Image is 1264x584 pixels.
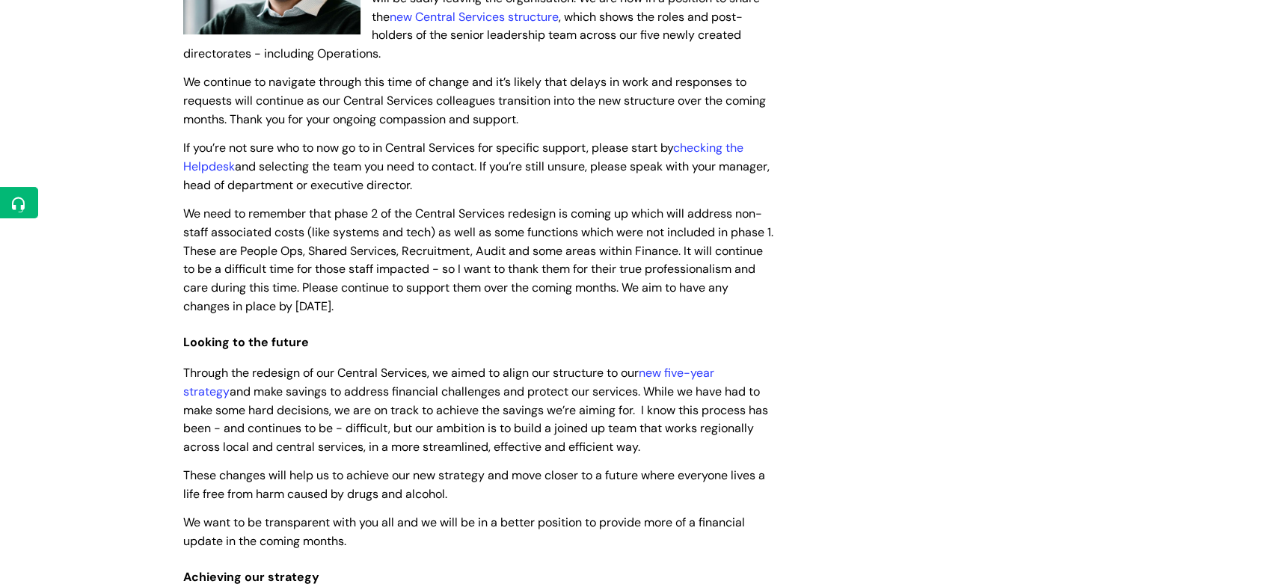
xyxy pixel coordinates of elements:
[183,140,770,193] span: If you’re not sure who to now go to in Central Services for specific support, please start by and...
[183,514,745,549] span: We want to be transparent with you all and we will be in a better position to provide more of a f...
[390,9,559,25] a: new Central Services structure
[183,334,309,350] span: Looking to the future
[183,365,714,399] a: new five-year strategy
[183,206,773,314] span: We need to remember that phase 2 of the Central Services redesign is coming up which will address...
[183,74,766,127] span: We continue to navigate through this time of change and it’s likely that delays in work and respo...
[183,467,765,502] span: These changes will help us to achieve our new strategy and move closer to a future where everyone...
[183,140,743,174] a: checking the Helpdesk
[183,365,768,455] span: Through the redesign of our Central Services, we aimed to align our structure to our and make sav...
